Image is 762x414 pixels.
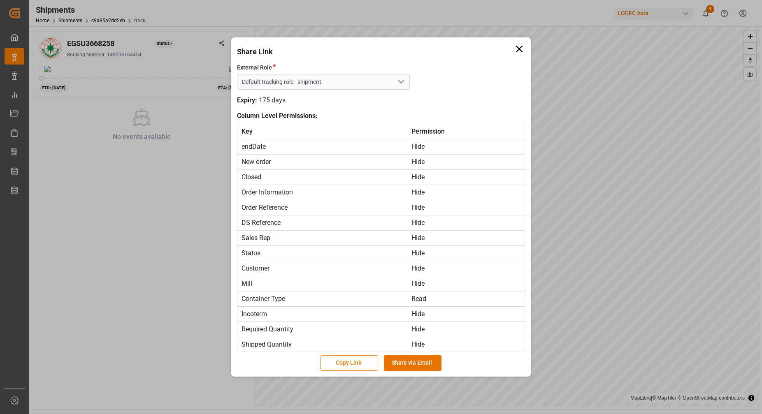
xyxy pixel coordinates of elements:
div: Sales Rep [242,233,411,243]
button: Copy Link [321,355,378,371]
div: Status [242,248,411,258]
div: Hide [411,264,525,273]
div: Hide [411,324,525,334]
div: Closed [242,172,411,182]
button: open menu [394,76,407,88]
h1: Share Link [237,43,525,57]
div: Order Reference [242,203,411,213]
div: Hide [411,203,525,213]
div: Hide [411,233,525,243]
input: Type to search/select [237,74,410,90]
button: Share via Email [384,355,441,371]
div: Customer [242,264,411,273]
div: endDate [242,142,411,152]
div: Hide [411,309,525,319]
div: Order Information [242,187,411,197]
div: DS Reference [242,218,411,228]
div: Hide [411,340,525,349]
div: Container Type [242,294,411,304]
div: Hide [411,279,525,289]
div: Hide [411,157,525,167]
span: Column Level Permissions: [237,111,318,121]
div: Key [242,127,411,136]
div: Mill [242,279,411,289]
div: Incoterm [242,309,411,319]
div: Hide [411,218,525,228]
div: New order [242,157,411,167]
div: Expiry: [237,95,257,105]
div: Required Quantity [242,324,411,334]
div: Hide [411,187,525,197]
div: Hide [411,172,525,182]
div: 175 days [257,95,286,105]
div: Hide [411,248,525,258]
label: External Role [237,62,276,72]
div: Shipped Quantity [242,340,411,349]
div: Read [411,294,525,304]
div: Hide [411,142,525,152]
